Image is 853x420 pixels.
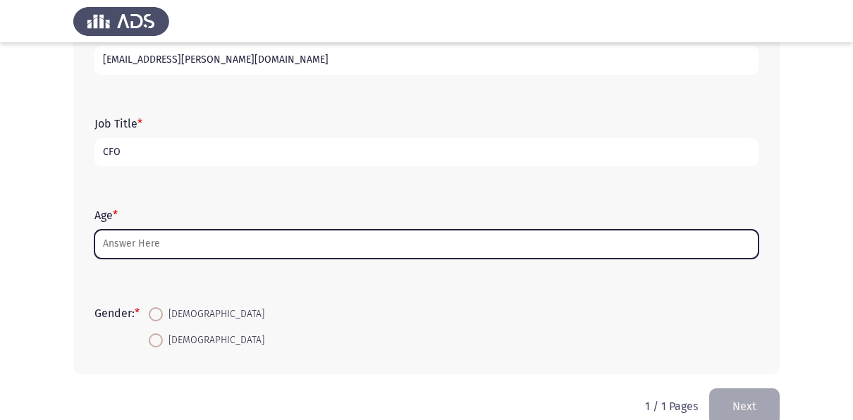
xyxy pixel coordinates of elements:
label: Job Title [94,117,142,130]
span: [DEMOGRAPHIC_DATA] [163,332,264,349]
label: Gender: [94,307,140,320]
input: add answer text [94,46,759,75]
input: add answer text [94,230,759,259]
input: add answer text [94,138,759,167]
label: Age [94,209,118,222]
p: 1 / 1 Pages [645,400,698,413]
img: Assess Talent Management logo [73,1,169,41]
span: [DEMOGRAPHIC_DATA] [163,306,264,323]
